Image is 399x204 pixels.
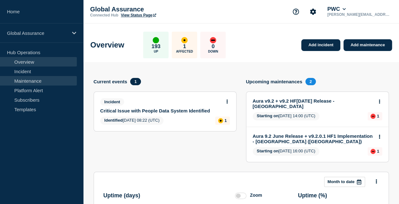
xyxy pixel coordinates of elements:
div: affected [181,37,188,43]
a: Critical Issue with People Data System Identified [100,108,221,113]
div: down [370,114,376,119]
span: [DATE] 14:00 (UTC) [253,112,320,120]
p: Connected Hub [90,13,118,17]
button: Month to date [324,177,365,187]
p: 1 [377,114,379,118]
span: 2 [305,78,316,85]
h1: Overview [90,41,124,49]
h3: Uptime ( % ) [298,192,327,199]
h4: Current events [94,79,127,84]
p: 193 [151,43,160,50]
span: Incident [100,98,124,105]
a: Add incident [301,39,340,51]
div: up [153,37,159,43]
p: Global Assurance [7,30,68,36]
h4: Upcoming maintenances [246,79,303,84]
span: Starting on [257,149,279,153]
p: Up [154,50,158,53]
span: Starting on [257,113,279,118]
p: Month to date [328,179,355,184]
div: Zoom [250,193,262,198]
button: PWC [326,6,347,12]
a: Aura v9.2 + v9.2 HF[DATE] Release - [GEOGRAPHIC_DATA] [253,98,374,109]
div: down [370,149,376,154]
p: 1 [183,43,186,50]
p: 1 [377,149,379,154]
span: [DATE] 16:00 (UTC) [253,147,320,156]
p: 0 [212,43,215,50]
div: affected [218,118,223,123]
span: [DATE] 08:22 (UTC) [100,117,164,125]
h3: Uptime ( days ) [103,192,140,199]
span: 1 [130,78,141,85]
p: Affected [176,50,193,53]
button: Account settings [306,5,320,18]
p: Down [208,50,218,53]
p: Global Assurance [90,6,217,13]
p: 1 [224,118,227,123]
a: Aura 9.2 June Release + v9.2.0.1 HF1 Implementation - [GEOGRAPHIC_DATA] ([GEOGRAPHIC_DATA]) [253,133,374,144]
div: down [210,37,216,43]
button: Support [289,5,303,18]
a: View Status Page [121,13,156,17]
span: Identified [104,118,123,123]
p: [PERSON_NAME][EMAIL_ADDRESS][DOMAIN_NAME] [326,12,392,17]
a: Add maintenance [343,39,392,51]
